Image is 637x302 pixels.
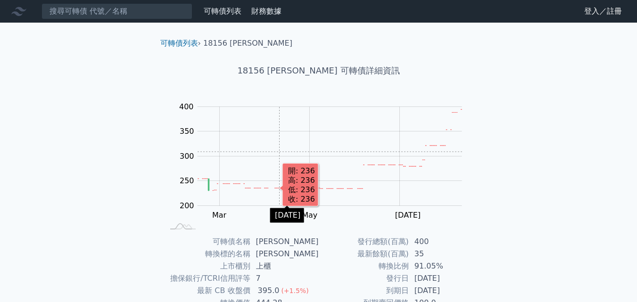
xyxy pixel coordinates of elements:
[164,272,250,285] td: 擔保銀行/TCRI信用評等
[577,4,629,19] a: 登入／註冊
[203,38,292,49] li: 18156 [PERSON_NAME]
[179,102,194,111] tspan: 400
[250,260,319,272] td: 上櫃
[319,236,409,248] td: 發行總額(百萬)
[180,127,194,136] tspan: 350
[180,176,194,185] tspan: 250
[41,3,192,19] input: 搜尋可轉債 代號／名稱
[250,248,319,260] td: [PERSON_NAME]
[160,39,198,48] a: 可轉債列表
[251,7,281,16] a: 財務數據
[212,211,227,220] tspan: Mar
[409,272,473,285] td: [DATE]
[153,64,485,77] h1: 18156 [PERSON_NAME] 可轉債詳細資訊
[164,260,250,272] td: 上市櫃別
[302,211,317,220] tspan: May
[409,236,473,248] td: 400
[250,272,319,285] td: 7
[319,248,409,260] td: 最新餘額(百萬)
[409,260,473,272] td: 91.05%
[160,38,201,49] li: ›
[164,236,250,248] td: 可轉債名稱
[174,102,476,220] g: Chart
[164,248,250,260] td: 轉換標的名稱
[204,7,241,16] a: 可轉債列表
[319,285,409,297] td: 到期日
[250,236,319,248] td: [PERSON_NAME]
[319,272,409,285] td: 發行日
[409,248,473,260] td: 35
[395,211,421,220] tspan: [DATE]
[164,285,250,297] td: 最新 CB 收盤價
[180,152,194,161] tspan: 300
[409,285,473,297] td: [DATE]
[281,287,308,294] span: (+1.5%)
[319,260,409,272] td: 轉換比例
[180,201,194,210] tspan: 200
[256,285,281,297] div: 395.0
